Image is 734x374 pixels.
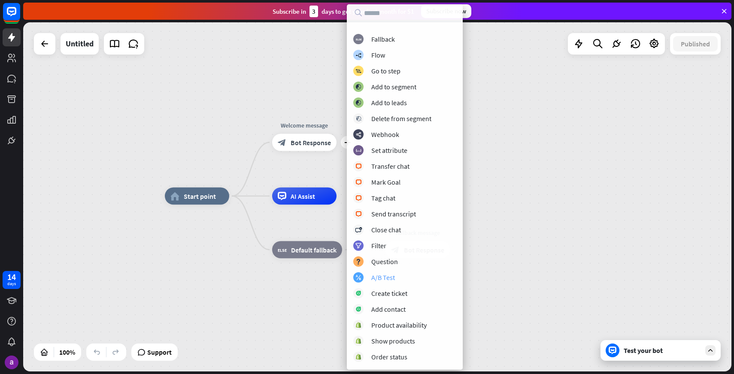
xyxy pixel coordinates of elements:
[371,289,407,298] div: Create ticket
[371,353,407,361] div: Order status
[355,100,361,106] i: block_add_to_segment
[3,271,21,289] a: 14 days
[371,178,400,186] div: Mark Goal
[309,6,318,17] div: 3
[291,192,315,201] span: AI Assist
[371,67,400,75] div: Go to step
[371,257,398,266] div: Question
[355,68,361,74] i: block_goto
[624,346,701,355] div: Test your bot
[371,82,416,91] div: Add to segment
[278,246,287,254] i: block_fallback
[66,33,94,55] div: Untitled
[278,138,286,147] i: block_bot_response
[371,337,415,345] div: Show products
[371,35,395,43] div: Fallback
[147,345,172,359] span: Support
[291,246,337,254] span: Default fallback
[371,130,399,139] div: Webhook
[371,162,409,170] div: Transfer chat
[371,146,407,155] div: Set attribute
[371,210,416,218] div: Send transcript
[371,114,431,123] div: Delete from segment
[673,36,718,52] button: Published
[355,164,362,169] i: block_livechat
[355,227,362,233] i: block_close_chat
[355,84,361,90] i: block_add_to_segment
[355,195,362,201] i: block_livechat
[356,116,361,122] i: block_delete_from_segment
[356,132,361,137] i: webhooks
[291,138,331,147] span: Bot Response
[355,179,362,185] i: block_livechat
[344,140,351,146] i: plus
[371,98,407,107] div: Add to leads
[7,3,33,29] button: Open LiveChat chat widget
[371,241,386,250] div: Filter
[355,52,361,58] i: builder_tree
[355,243,361,249] i: filter
[7,281,16,287] div: days
[57,345,78,359] div: 100%
[273,6,414,17] div: Subscribe in days to get your first month for $1
[356,259,361,265] i: block_question
[266,121,343,130] div: Welcome message
[7,273,16,281] div: 14
[356,36,361,42] i: block_fallback
[356,148,361,153] i: block_set_attribute
[371,321,427,329] div: Product availability
[371,305,406,313] div: Add contact
[184,192,216,201] span: Start point
[356,275,361,280] i: block_ab_testing
[170,192,179,201] i: home_2
[371,194,395,202] div: Tag chat
[355,211,362,217] i: block_livechat
[371,273,395,282] div: A/B Test
[371,51,385,59] div: Flow
[371,225,401,234] div: Close chat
